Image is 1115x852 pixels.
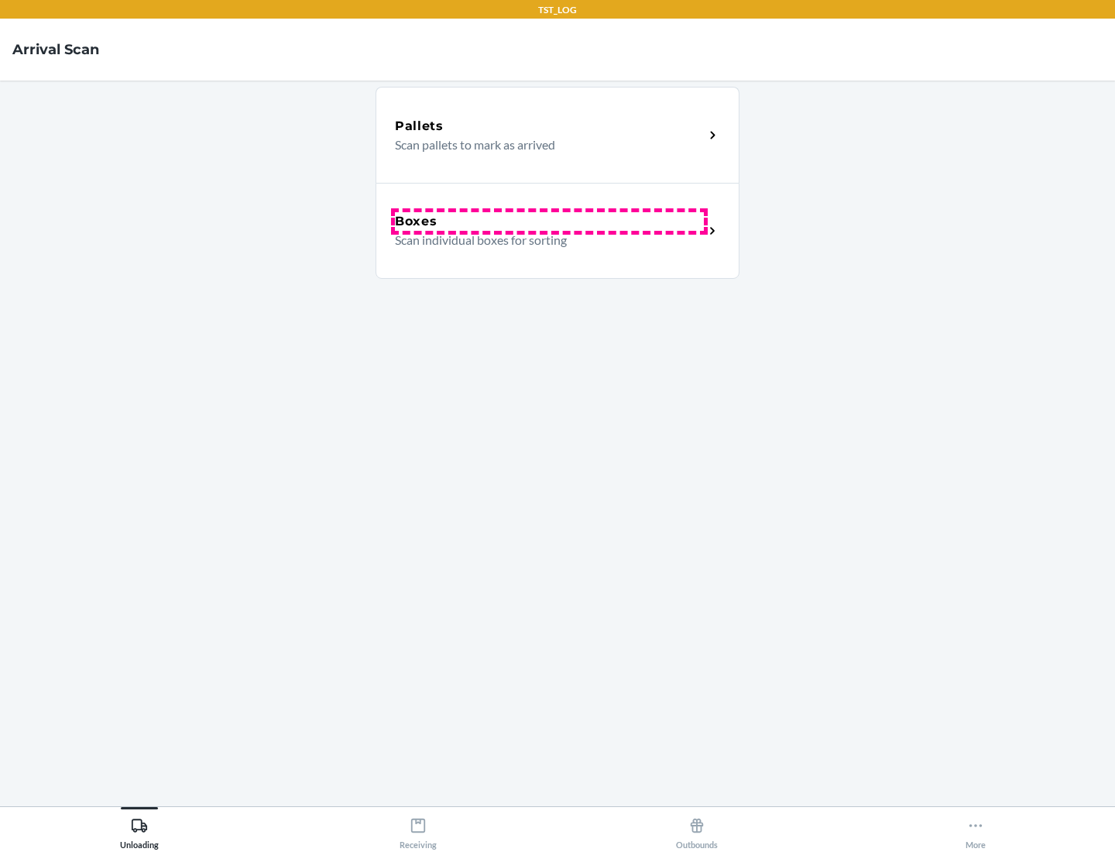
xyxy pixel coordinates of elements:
[836,807,1115,850] button: More
[395,212,437,231] h5: Boxes
[376,183,739,279] a: BoxesScan individual boxes for sorting
[395,117,444,136] h5: Pallets
[279,807,557,850] button: Receiving
[400,811,437,850] div: Receiving
[120,811,159,850] div: Unloading
[12,40,99,60] h4: Arrival Scan
[676,811,718,850] div: Outbounds
[966,811,986,850] div: More
[395,136,691,154] p: Scan pallets to mark as arrived
[376,87,739,183] a: PalletsScan pallets to mark as arrived
[395,231,691,249] p: Scan individual boxes for sorting
[557,807,836,850] button: Outbounds
[538,3,577,17] p: TST_LOG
